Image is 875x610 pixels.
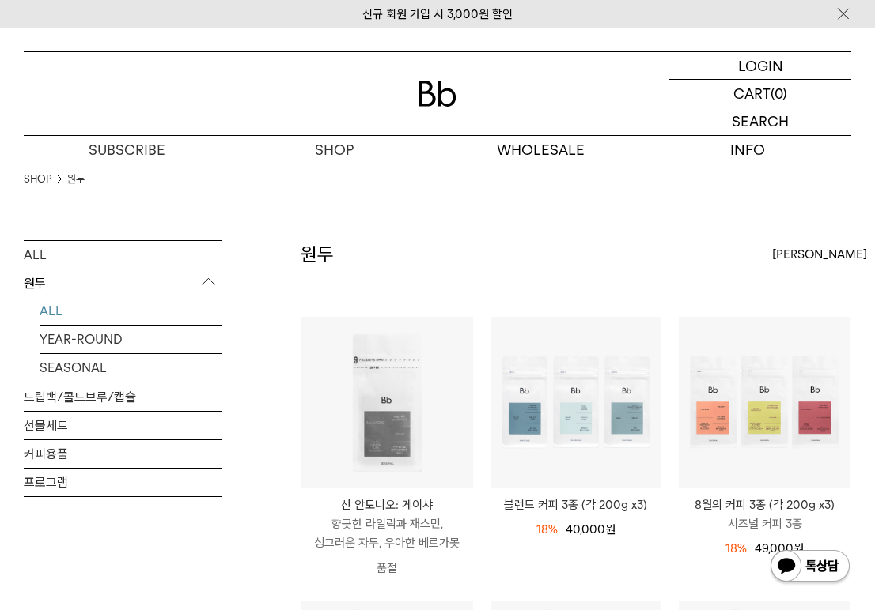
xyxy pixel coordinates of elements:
[24,136,231,164] a: SUBSCRIBE
[419,81,456,107] img: 로고
[738,52,783,79] p: LOGIN
[231,136,438,164] a: SHOP
[437,136,645,164] p: WHOLESALE
[679,514,850,533] p: 시즈널 커피 3종
[301,495,473,514] p: 산 안토니오: 게이샤
[725,539,747,558] div: 18%
[669,80,851,107] a: CART (0)
[301,552,473,584] p: 품절
[24,469,222,496] a: 프로그램
[24,269,222,298] p: 원두
[733,80,771,107] p: CART
[301,317,473,488] img: 산 안토니오: 게이샤
[491,495,662,514] a: 블렌드 커피 3종 (각 200g x3)
[794,541,804,555] span: 원
[40,326,222,353] a: YEAR-ROUND
[301,241,334,268] h2: 원두
[605,522,616,537] span: 원
[566,522,616,537] span: 40,000
[669,52,851,80] a: LOGIN
[24,412,222,439] a: 선물세트
[24,383,222,411] a: 드립백/콜드브루/캡슐
[67,171,85,187] a: 원두
[679,317,850,488] img: 8월의 커피 3종 (각 200g x3)
[732,107,789,135] p: SEARCH
[301,495,473,552] a: 산 안토니오: 게이샤 향긋한 라일락과 재스민, 싱그러운 자두, 우아한 베르가못
[40,297,222,325] a: ALL
[362,7,513,21] a: 신규 회원 가입 시 3,000원 할인
[769,548,851,586] img: 카카오톡 채널 1:1 채팅 버튼
[679,495,850,514] p: 8월의 커피 3종 (각 200g x3)
[536,520,558,539] div: 18%
[491,317,662,488] img: 블렌드 커피 3종 (각 200g x3)
[679,495,850,533] a: 8월의 커피 3종 (각 200g x3) 시즈널 커피 3종
[24,440,222,468] a: 커피용품
[771,80,787,107] p: (0)
[755,541,804,555] span: 49,000
[24,241,222,269] a: ALL
[24,171,51,187] a: SHOP
[645,136,852,164] p: INFO
[772,245,867,264] span: [PERSON_NAME]
[301,514,473,552] p: 향긋한 라일락과 재스민, 싱그러운 자두, 우아한 베르가못
[40,354,222,382] a: SEASONAL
